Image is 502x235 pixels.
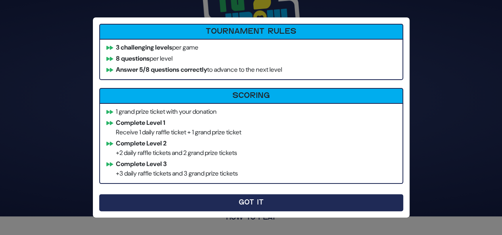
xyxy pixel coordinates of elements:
[103,118,399,137] li: Receive 1 daily raffle ticket + 1 grand prize ticket
[116,54,150,63] b: 8 questions
[103,159,399,178] li: +3 daily raffle tickets and 3 grand prize tickets
[116,65,207,74] b: Answer 5/8 questions correctly
[116,139,167,147] b: Complete Level 2
[103,107,399,117] li: 1 grand prize ticket with your donation
[103,65,399,75] li: to advance to the next level
[116,118,165,127] b: Complete Level 1
[116,43,172,52] b: 3 challenging levels
[116,160,167,168] b: Complete Level 3
[102,27,400,36] h6: Tournament Rules
[103,54,399,63] li: per level
[103,43,399,52] li: per game
[102,91,400,101] h6: Scoring
[99,194,403,211] button: Got It
[103,139,399,158] li: +2 daily raffle tickets and 2 grand prize tickets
